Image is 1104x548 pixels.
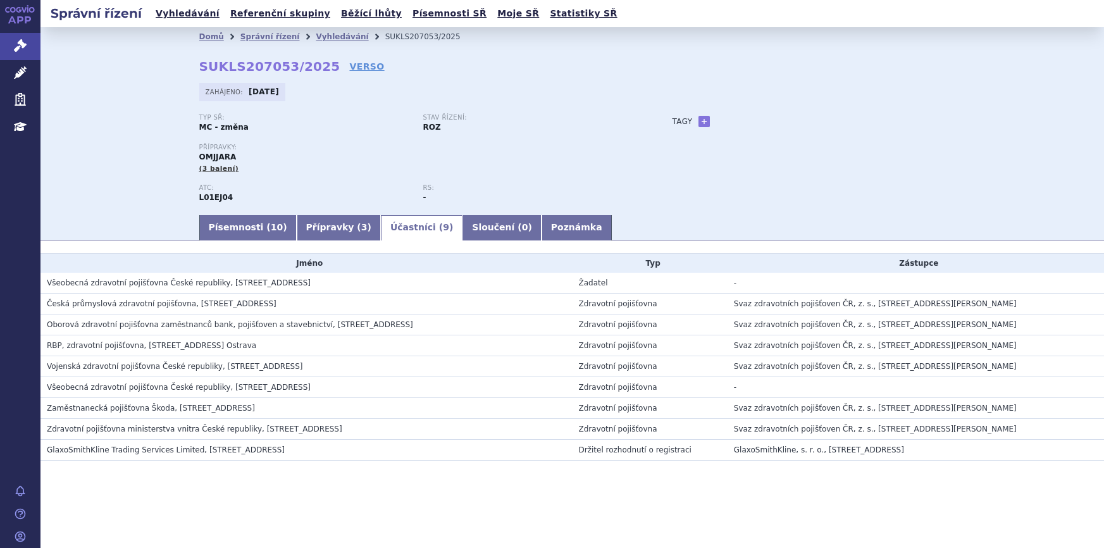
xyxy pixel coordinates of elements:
[249,87,279,96] strong: [DATE]
[542,215,612,240] a: Poznámka
[199,193,233,202] strong: MOMELOTINIB
[734,445,904,454] span: GlaxoSmithKline, s. r. o., [STREET_ADDRESS]
[423,114,635,121] p: Stav řízení:
[47,404,255,413] span: Zaměstnanecká pojišťovna Škoda, Husova 302, Mladá Boleslav
[152,5,223,22] a: Vyhledávání
[240,32,300,41] a: Správní řízení
[199,153,237,161] span: OMJJARA
[409,5,490,22] a: Písemnosti SŘ
[199,114,411,121] p: Typ SŘ:
[271,222,283,232] span: 10
[385,27,477,46] li: SUKLS207053/2025
[579,341,657,350] span: Zdravotní pojišťovna
[734,278,736,287] span: -
[47,425,342,433] span: Zdravotní pojišťovna ministerstva vnitra České republiky, Vinohradská 2577/178, Praha 3 - Vinohra...
[579,425,657,433] span: Zdravotní pojišťovna
[734,341,1017,350] span: Svaz zdravotních pojišťoven ČR, z. s., [STREET_ADDRESS][PERSON_NAME]
[443,222,449,232] span: 9
[316,32,368,41] a: Vyhledávání
[734,299,1017,308] span: Svaz zdravotních pojišťoven ČR, z. s., [STREET_ADDRESS][PERSON_NAME]
[579,445,692,454] span: Držitel rozhodnutí o registraci
[546,5,621,22] a: Statistiky SŘ
[199,165,239,173] span: (3 balení)
[47,445,285,454] span: GlaxoSmithKline Trading Services Limited, 12 Riverwalk, Citywest Business Campus, Dublin 24, IE
[381,215,462,240] a: Účastníci (9)
[337,5,406,22] a: Běžící lhůty
[734,362,1017,371] span: Svaz zdravotních pojišťoven ČR, z. s., [STREET_ADDRESS][PERSON_NAME]
[199,32,224,41] a: Domů
[579,278,608,287] span: Žadatel
[579,320,657,329] span: Zdravotní pojišťovna
[199,215,297,240] a: Písemnosti (10)
[423,184,635,192] p: RS:
[522,222,528,232] span: 0
[40,254,573,273] th: Jméno
[349,60,384,73] a: VERSO
[199,144,647,151] p: Přípravky:
[206,87,245,97] span: Zahájeno:
[47,341,256,350] span: RBP, zdravotní pojišťovna, Michálkovická 967/108, Slezská Ostrava
[673,114,693,129] h3: Tagy
[462,215,541,240] a: Sloučení (0)
[47,383,311,392] span: Všeobecná zdravotní pojišťovna České republiky, Orlická 2020/4, Praha 3
[734,404,1017,413] span: Svaz zdravotních pojišťoven ČR, z. s., [STREET_ADDRESS][PERSON_NAME]
[47,320,413,329] span: Oborová zdravotní pojišťovna zaměstnanců bank, pojišťoven a stavebnictví, Roškotova 1225/1, Praha 4
[698,116,710,127] a: +
[579,299,657,308] span: Zdravotní pojišťovna
[728,254,1104,273] th: Zástupce
[579,383,657,392] span: Zdravotní pojišťovna
[734,383,736,392] span: -
[493,5,543,22] a: Moje SŘ
[47,278,311,287] span: Všeobecná zdravotní pojišťovna České republiky, Orlická 2020/4, Praha 3
[47,299,276,308] span: Česká průmyslová zdravotní pojišťovna, Jeremenkova 161/11, Ostrava - Vítkovice
[579,362,657,371] span: Zdravotní pojišťovna
[199,123,249,132] strong: MC - změna
[226,5,334,22] a: Referenční skupiny
[579,404,657,413] span: Zdravotní pojišťovna
[199,184,411,192] p: ATC:
[361,222,368,232] span: 3
[573,254,728,273] th: Typ
[199,59,340,74] strong: SUKLS207053/2025
[423,193,426,202] strong: -
[734,425,1017,433] span: Svaz zdravotních pojišťoven ČR, z. s., [STREET_ADDRESS][PERSON_NAME]
[297,215,381,240] a: Přípravky (3)
[40,4,152,22] h2: Správní řízení
[423,123,441,132] strong: ROZ
[47,362,303,371] span: Vojenská zdravotní pojišťovna České republiky, Drahobejlova 1404/4, Praha 9
[734,320,1017,329] span: Svaz zdravotních pojišťoven ČR, z. s., [STREET_ADDRESS][PERSON_NAME]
